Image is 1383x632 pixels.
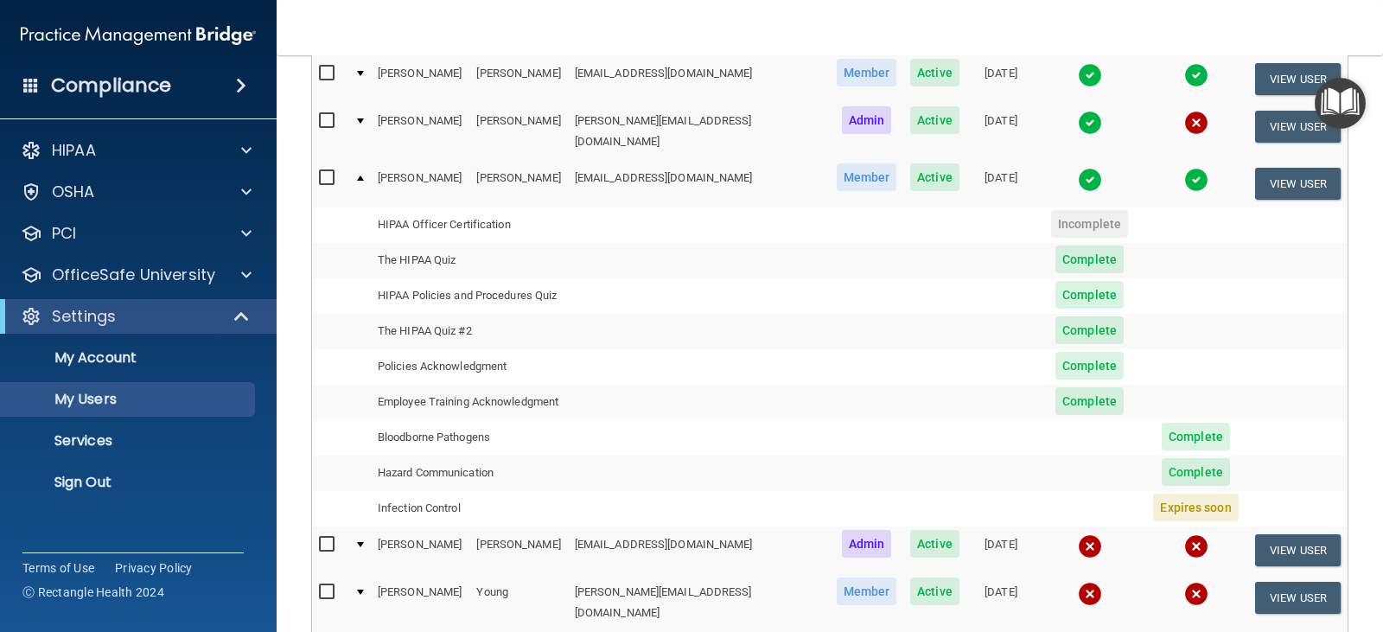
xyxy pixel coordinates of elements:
[22,584,164,601] span: Ⓒ Rectangle Health 2024
[1051,210,1128,238] span: Incomplete
[1078,582,1102,606] img: cross.ca9f0e7f.svg
[966,527,1036,574] td: [DATE]
[1055,316,1124,344] span: Complete
[1078,168,1102,192] img: tick.e7d51cea.svg
[22,559,94,577] a: Terms of Use
[371,243,568,278] td: The HIPAA Quiz
[966,103,1036,160] td: [DATE]
[469,574,567,631] td: Young
[910,106,959,134] span: Active
[1153,494,1238,521] span: Expires soon
[371,420,568,456] td: Bloodborne Pathogens
[371,527,469,574] td: [PERSON_NAME]
[469,160,567,207] td: [PERSON_NAME]
[1055,281,1124,309] span: Complete
[371,349,568,385] td: Policies Acknowledgment
[1255,582,1341,614] button: View User
[910,163,959,191] span: Active
[21,306,251,327] a: Settings
[21,223,252,244] a: PCI
[11,432,247,450] p: Services
[910,530,959,558] span: Active
[371,574,469,631] td: [PERSON_NAME]
[371,491,568,527] td: Infection Control
[21,140,252,161] a: HIPAA
[371,207,568,243] td: HIPAA Officer Certification
[11,349,247,367] p: My Account
[1084,517,1362,586] iframe: Drift Widget Chat Controller
[1315,78,1366,129] button: Open Resource Center
[837,59,897,86] span: Member
[469,55,567,103] td: [PERSON_NAME]
[568,55,830,103] td: [EMAIL_ADDRESS][DOMAIN_NAME]
[52,306,116,327] p: Settings
[910,59,959,86] span: Active
[842,530,892,558] span: Admin
[371,278,568,314] td: HIPAA Policies and Procedures Quiz
[1078,534,1102,559] img: cross.ca9f0e7f.svg
[469,103,567,160] td: [PERSON_NAME]
[1255,168,1341,200] button: View User
[1184,63,1208,87] img: tick.e7d51cea.svg
[11,391,247,408] p: My Users
[1055,387,1124,415] span: Complete
[371,160,469,207] td: [PERSON_NAME]
[52,265,215,285] p: OfficeSafe University
[1184,111,1208,135] img: cross.ca9f0e7f.svg
[371,314,568,349] td: The HIPAA Quiz #2
[837,578,897,605] span: Member
[568,103,830,160] td: [PERSON_NAME][EMAIL_ADDRESS][DOMAIN_NAME]
[1162,423,1230,450] span: Complete
[371,385,568,420] td: Employee Training Acknowledgment
[371,55,469,103] td: [PERSON_NAME]
[1255,63,1341,95] button: View User
[842,106,892,134] span: Admin
[1055,246,1124,273] span: Complete
[568,160,830,207] td: [EMAIL_ADDRESS][DOMAIN_NAME]
[1255,111,1341,143] button: View User
[51,73,171,98] h4: Compliance
[1184,582,1208,606] img: cross.ca9f0e7f.svg
[837,163,897,191] span: Member
[52,223,76,244] p: PCI
[568,574,830,631] td: [PERSON_NAME][EMAIL_ADDRESS][DOMAIN_NAME]
[21,18,256,53] img: PMB logo
[371,456,568,491] td: Hazard Communication
[11,474,247,491] p: Sign Out
[1078,111,1102,135] img: tick.e7d51cea.svg
[568,527,830,574] td: [EMAIL_ADDRESS][DOMAIN_NAME]
[910,578,959,605] span: Active
[1184,168,1208,192] img: tick.e7d51cea.svg
[966,160,1036,207] td: [DATE]
[966,55,1036,103] td: [DATE]
[21,265,252,285] a: OfficeSafe University
[115,559,193,577] a: Privacy Policy
[1162,458,1230,486] span: Complete
[1055,352,1124,380] span: Complete
[1078,63,1102,87] img: tick.e7d51cea.svg
[52,140,96,161] p: HIPAA
[371,103,469,160] td: [PERSON_NAME]
[469,527,567,574] td: [PERSON_NAME]
[52,182,95,202] p: OSHA
[21,182,252,202] a: OSHA
[966,574,1036,631] td: [DATE]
